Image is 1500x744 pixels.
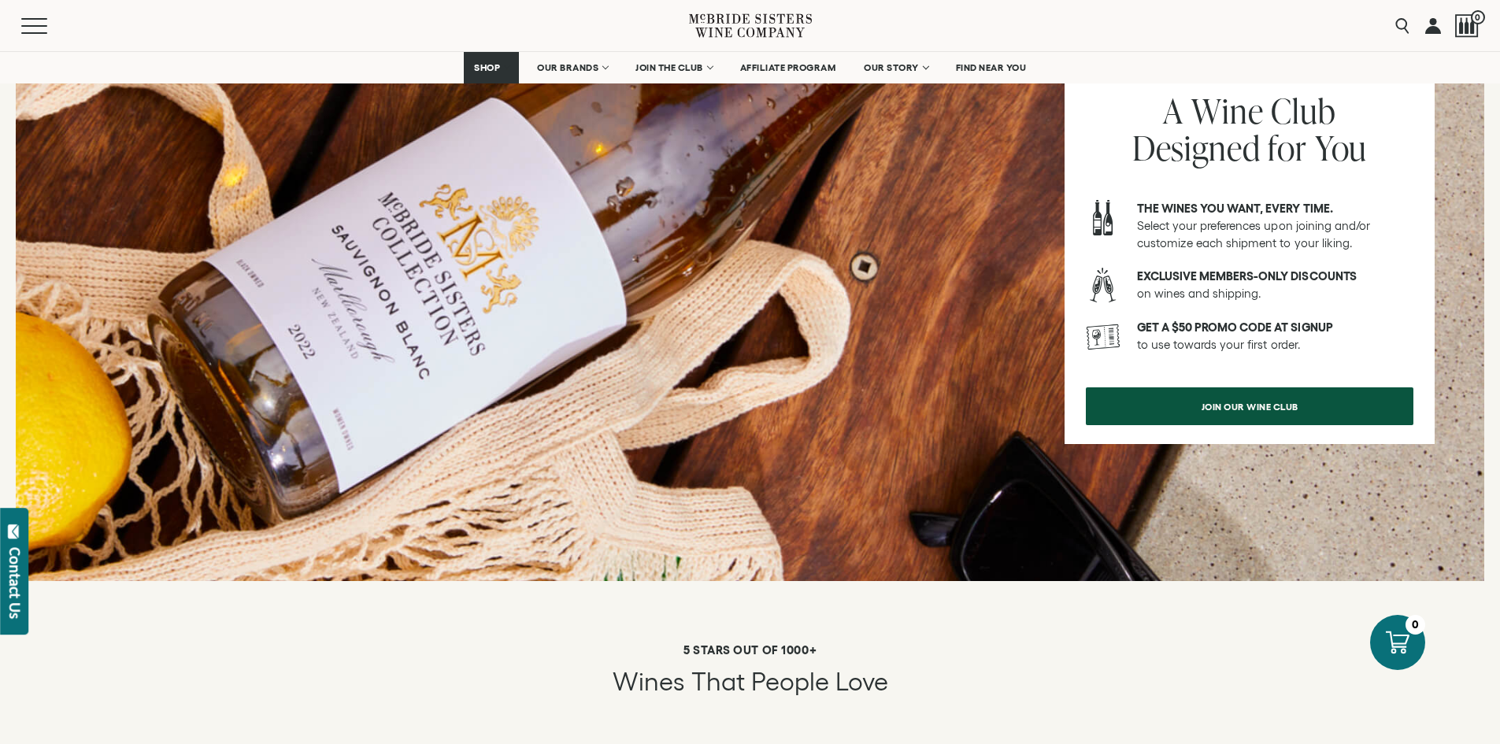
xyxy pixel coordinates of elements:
span: People [751,668,829,695]
span: that [691,668,745,695]
strong: GET A $50 PROMO CODE AT SIGNUP [1137,320,1333,334]
span: AFFILIATE PROGRAM [740,62,836,73]
span: A [1163,87,1183,134]
p: to use towards your first order. [1137,319,1413,353]
a: AFFILIATE PROGRAM [730,52,846,83]
span: OUR BRANDS [537,62,598,73]
a: OUR BRANDS [527,52,617,83]
a: FIND NEAR YOU [946,52,1037,83]
a: SHOP [464,52,519,83]
strong: Exclusive members-only discounts [1137,269,1357,283]
div: 0 [1406,615,1425,635]
span: You [1315,124,1368,171]
button: Mobile Menu Trigger [21,18,78,34]
p: on wines and shipping. [1137,268,1413,302]
span: Wines [613,668,685,695]
span: OUR STORY [864,62,919,73]
strong: 5 STARS OUT OF 1000+ [683,643,817,657]
span: Love [835,668,888,695]
a: JOIN THE CLUB [625,52,722,83]
span: Join our wine club [1174,391,1326,422]
span: JOIN THE CLUB [635,62,703,73]
span: 0 [1471,10,1485,24]
strong: The wines you want, every time. [1137,202,1333,215]
a: Join our wine club [1086,387,1413,425]
span: Designed [1132,124,1261,171]
span: Wine [1191,87,1263,134]
span: Club [1271,87,1335,134]
div: Contact Us [7,547,23,619]
span: SHOP [474,62,501,73]
span: for [1268,124,1307,171]
p: Select your preferences upon joining and/or customize each shipment to your liking. [1137,200,1413,252]
span: FIND NEAR YOU [956,62,1027,73]
a: OUR STORY [854,52,938,83]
